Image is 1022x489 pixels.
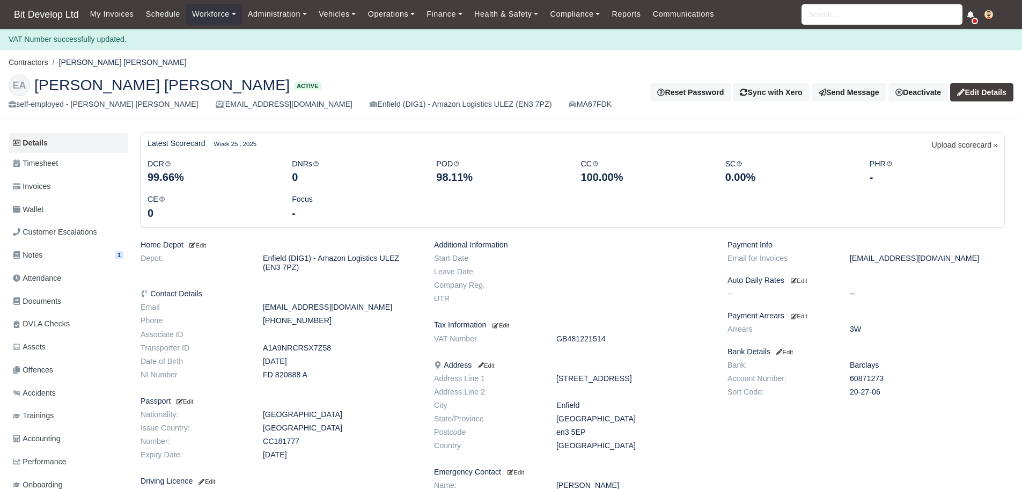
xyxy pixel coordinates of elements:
div: - [292,206,420,221]
dt: Number: [133,437,255,446]
button: Reset Password [650,83,731,101]
a: Trainings [9,405,128,426]
span: Active [294,82,321,90]
div: 0 [148,206,276,221]
div: SC [717,158,862,185]
div: 0 [292,170,420,185]
dt: Country [426,441,548,450]
a: Finance [421,4,468,25]
a: Invoices [9,176,128,197]
dt: Phone [133,316,255,325]
h6: Bank Details [727,347,1005,356]
h6: Additional Information [434,240,711,250]
li: [PERSON_NAME] [PERSON_NAME] [48,56,187,69]
div: Focus [284,193,428,221]
a: Wallet [9,199,128,220]
h6: Latest Scorecard [148,139,205,148]
dd: [DATE] [255,450,426,459]
a: Notes 1 [9,245,128,266]
small: Edit [492,322,509,329]
small: Week 25 , 2025 [214,139,256,149]
dt: Nationality: [133,410,255,419]
h6: Auto Daily Rates [727,276,1005,285]
a: Health & Safety [468,4,545,25]
span: DVLA Checks [13,318,70,330]
a: Accounting [9,428,128,449]
a: Operations [362,4,421,25]
span: Attendance [13,272,61,284]
a: Offences [9,360,128,381]
dt: Bank: [719,361,842,370]
dt: Depot: [133,254,255,272]
div: EA [9,75,30,96]
dd: [STREET_ADDRESS] [548,374,719,383]
div: [EMAIL_ADDRESS][DOMAIN_NAME] [216,98,352,111]
a: Edit [789,311,807,320]
dt: Start Date [426,254,548,263]
span: Trainings [13,410,54,422]
dt: Issue Country: [133,424,255,433]
dd: en3 5EP [548,428,719,437]
dt: Email [133,303,255,312]
span: 1 [115,251,123,259]
div: 0.00% [725,170,854,185]
dd: [DATE] [255,357,426,366]
div: PHR [862,158,1006,185]
a: Edit [490,320,509,329]
a: MA67FDK [569,98,612,111]
a: Send Message [812,83,886,101]
a: DVLA Checks [9,313,128,334]
h6: Passport [141,397,418,406]
small: Edit [175,398,193,405]
a: Edit [789,276,807,284]
span: Performance [13,456,67,468]
dd: GB481221514 [548,334,719,344]
a: Timesheet [9,153,128,174]
dt: Expiry Date: [133,450,255,459]
a: Bit Develop Ltd [9,4,84,25]
dt: Company Reg. [426,281,548,290]
a: Documents [9,291,128,312]
a: Edit [775,347,793,356]
a: Vehicles [313,4,362,25]
a: Upload scorecard » [932,139,998,157]
a: Communications [647,4,720,25]
dd: [GEOGRAPHIC_DATA] [255,424,426,433]
dd: [GEOGRAPHIC_DATA] [255,410,426,419]
a: Edit [476,361,494,369]
a: Assets [9,337,128,357]
dd: FD 820888 A [255,370,426,379]
small: Edit [775,349,793,355]
span: Documents [13,295,61,308]
dt: Transporter ID [133,344,255,353]
small: Edit [476,362,494,369]
dt: VAT Number [426,334,548,344]
span: Assets [13,341,46,353]
a: Edit [175,397,193,405]
dt: Associate ID [133,330,255,339]
small: Edit [197,478,215,485]
h6: Home Depot [141,240,418,250]
dt: State/Province [426,414,548,424]
dt: Postcode [426,428,548,437]
a: Edit [188,240,206,249]
a: Accidents [9,383,128,404]
a: Schedule [139,4,186,25]
dt: Arrears [719,325,842,334]
dt: Address Line 1 [426,374,548,383]
dd: CC181777 [255,437,426,446]
dd: 60871273 [842,374,1013,383]
a: Customer Escalations [9,222,128,243]
dd: A1A9NRCRSX7Z58 [255,344,426,353]
div: - [870,170,998,185]
small: Edit [791,313,807,319]
dd: [EMAIL_ADDRESS][DOMAIN_NAME] [255,303,426,312]
dt: Date of Birth [133,357,255,366]
div: Enfield (DIG1) - Amazon Logistics ULEZ (EN3 7PZ) [370,98,552,111]
a: Details [9,133,128,153]
dt: Leave Date [426,267,548,276]
a: Edit [505,468,524,476]
button: Sync with Xero [733,83,809,101]
span: Offences [13,364,53,376]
